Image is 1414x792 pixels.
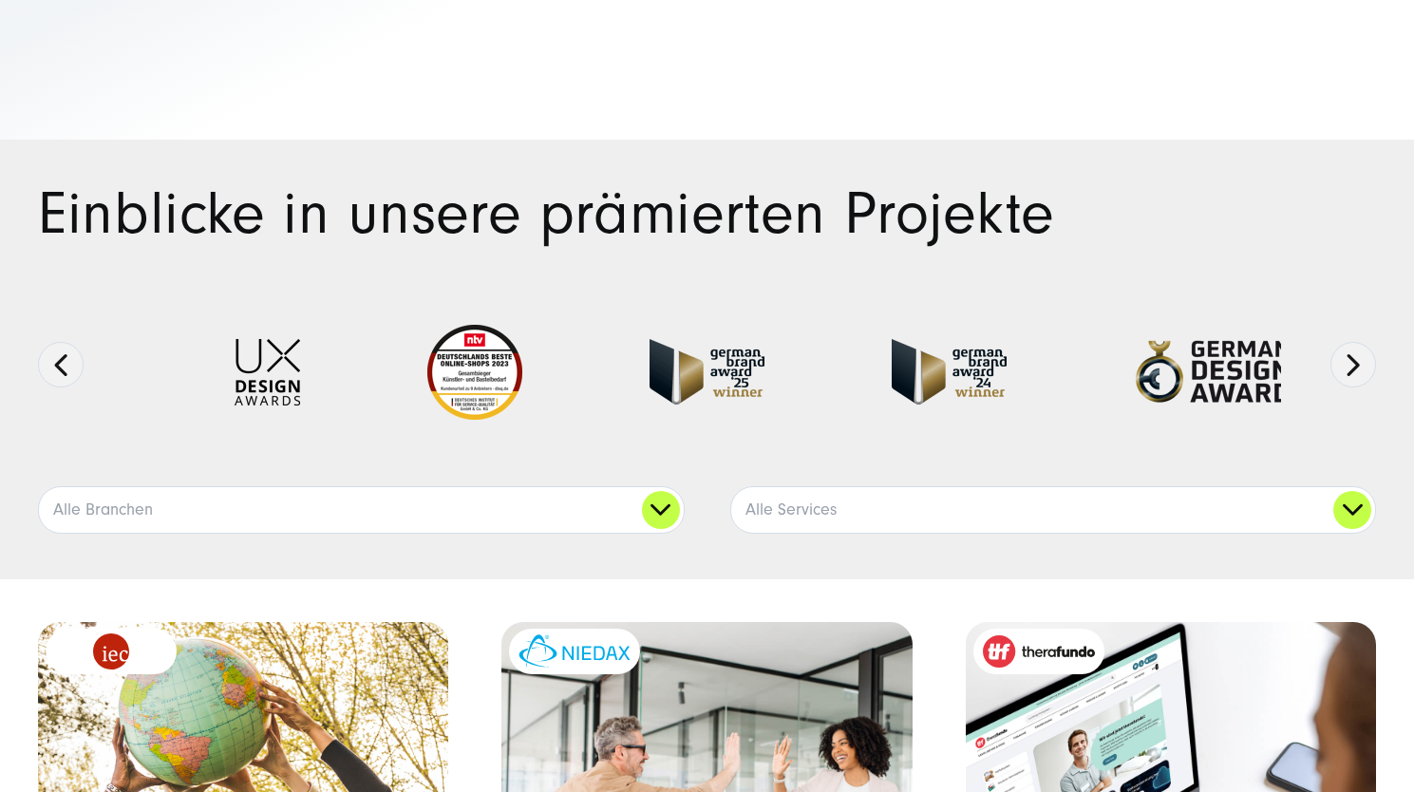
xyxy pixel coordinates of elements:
img: German Brand Award winner 2025 - Full Service Digital Agentur SUNZINET [650,339,764,405]
img: UX-Design-Awards - fullservice digital agentur SUNZINET [235,339,300,405]
a: Alle Services [731,487,1376,533]
button: Previous [38,342,84,387]
img: niedax-logo [518,634,631,668]
img: Deutschlands beste Online Shops 2023 - boesner - Kunde - SUNZINET [427,325,522,420]
button: Next [1330,342,1376,387]
img: logo_IEC [93,633,129,669]
h1: Einblicke in unsere prämierten Projekte [38,185,1376,243]
img: German-Design-Award - fullservice digital agentur SUNZINET [1134,339,1291,405]
img: therafundo_10-2024_logo_2c [983,635,1095,668]
a: Alle Branchen [39,487,684,533]
img: German-Brand-Award - fullservice digital agentur SUNZINET [892,339,1007,405]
